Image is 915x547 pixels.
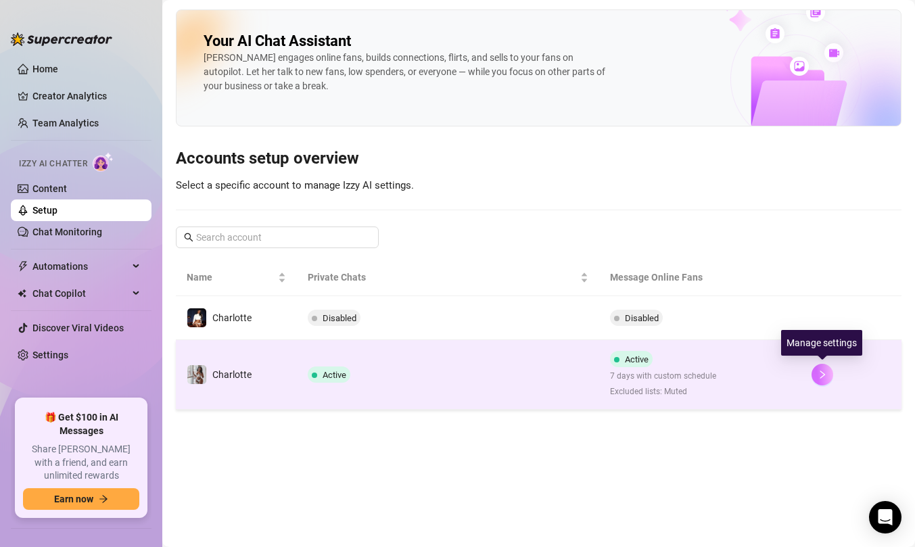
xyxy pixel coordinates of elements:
span: right [818,370,827,379]
th: Name [176,259,297,296]
span: 🎁 Get $100 in AI Messages [23,411,139,437]
span: Izzy AI Chatter [19,158,87,170]
div: [PERSON_NAME] engages online fans, builds connections, flirts, and sells to your fans on autopilo... [204,51,609,93]
span: Chat Copilot [32,283,128,304]
img: Charlotte [187,365,206,384]
span: Active [323,370,346,380]
a: Discover Viral Videos [32,323,124,333]
img: Chat Copilot [18,289,26,298]
img: AI Chatter [93,152,114,172]
span: arrow-right [99,494,108,504]
span: Charlotte [212,312,252,323]
span: Name [187,270,275,285]
th: Private Chats [297,259,599,296]
span: Disabled [625,313,659,323]
span: thunderbolt [18,261,28,272]
a: Settings [32,350,68,360]
span: Automations [32,256,128,277]
h2: Your AI Chat Assistant [204,32,351,51]
span: Select a specific account to manage Izzy AI settings. [176,179,414,191]
span: Active [625,354,649,364]
h3: Accounts setup overview [176,148,901,170]
a: Home [32,64,58,74]
button: Earn nowarrow-right [23,488,139,510]
span: Charlotte [212,369,252,380]
img: Charlotte [187,308,206,327]
a: Content [32,183,67,194]
input: Search account [196,230,360,245]
th: Message Online Fans [599,259,801,296]
div: Open Intercom Messenger [869,501,901,533]
a: Chat Monitoring [32,227,102,237]
a: Creator Analytics [32,85,141,107]
span: Disabled [323,313,356,323]
span: Private Chats [308,270,578,285]
span: Excluded lists: Muted [610,385,716,398]
a: Setup [32,205,57,216]
a: Team Analytics [32,118,99,128]
span: 7 days with custom schedule [610,370,716,383]
span: Earn now [54,494,93,504]
div: Manage settings [781,330,862,356]
span: Share [PERSON_NAME] with a friend, and earn unlimited rewards [23,443,139,483]
span: search [184,233,193,242]
button: right [812,364,833,385]
img: logo-BBDzfeDw.svg [11,32,112,46]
